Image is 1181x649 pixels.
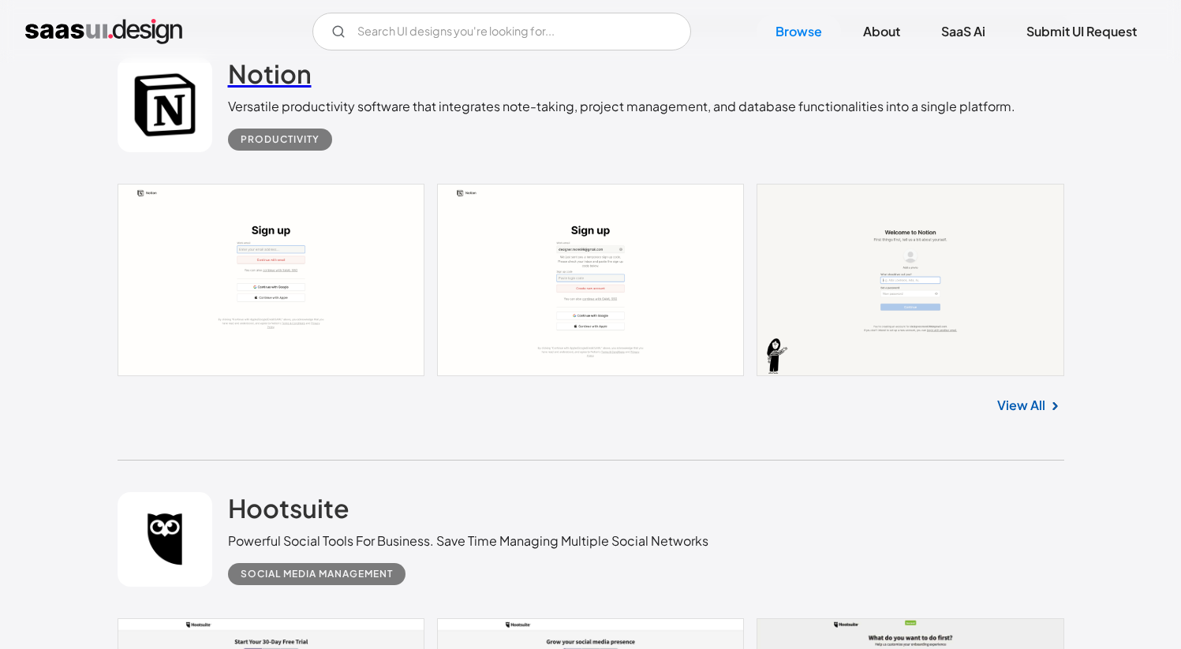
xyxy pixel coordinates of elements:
a: Submit UI Request [1007,14,1156,49]
h2: Hootsuite [228,492,349,524]
a: View All [997,396,1045,415]
a: Browse [757,14,841,49]
a: About [844,14,919,49]
a: Hootsuite [228,492,349,532]
a: Notion [228,58,312,97]
div: Social Media Management [241,565,393,584]
form: Email Form [312,13,691,50]
div: Powerful Social Tools For Business. Save Time Managing Multiple Social Networks [228,532,708,550]
h2: Notion [228,58,312,89]
a: home [25,19,182,44]
div: Versatile productivity software that integrates note-taking, project management, and database fun... [228,97,1015,116]
a: SaaS Ai [922,14,1004,49]
input: Search UI designs you're looking for... [312,13,691,50]
div: Productivity [241,130,320,149]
